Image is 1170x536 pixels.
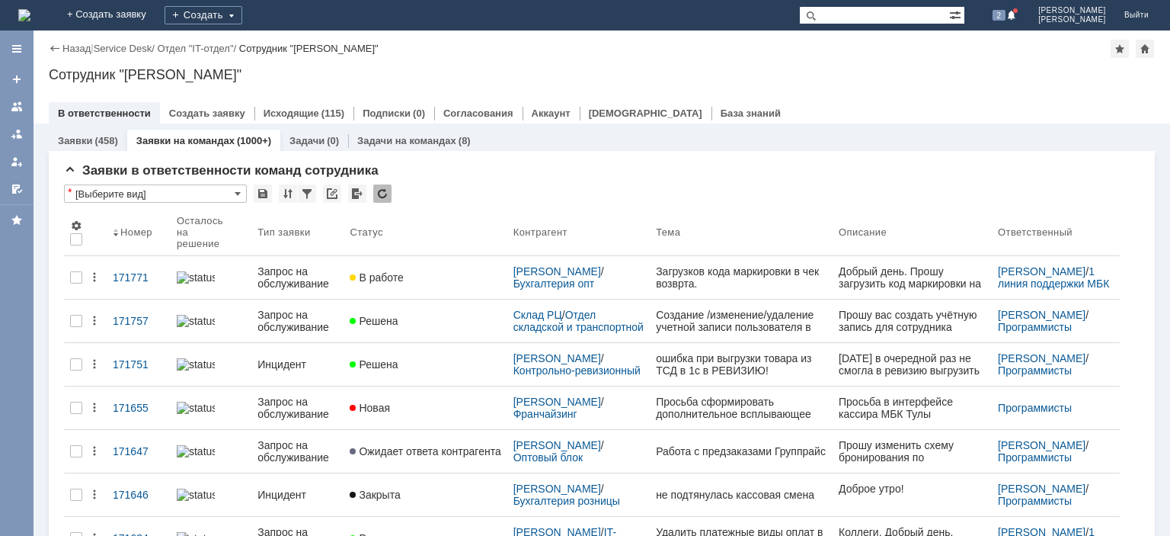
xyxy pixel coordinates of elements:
[350,445,500,457] span: Ожидает ответа контрагента
[289,135,324,146] a: Задачи
[257,489,337,501] div: Инцидент
[650,300,833,342] a: Создание /изменение/удаление учетной записи пользователя в УТ
[177,215,233,249] div: Осталось на решение
[656,309,826,333] div: Создание /изменение/удаление учетной записи пользователя в УТ
[251,430,344,473] a: Запрос на обслуживание
[513,364,644,389] a: Контрольно-ревизионный отдел
[120,226,152,238] div: Номер
[251,256,344,299] a: Запрос на обслуживание
[323,185,341,203] div: Скопировать ссылку на список
[507,209,650,256] th: Контрагент
[532,108,571,119] a: Аккаунт
[350,402,390,414] span: Новая
[251,349,344,380] a: Инцидент
[348,185,366,203] div: Экспорт списка
[171,480,251,510] a: statusbar-100 (1).png
[443,108,513,119] a: Согласования
[650,480,833,510] a: не подтянулась кассовая смена
[513,483,644,507] div: /
[88,445,101,457] div: Действия
[257,226,310,238] div: Тип заявки
[373,185,392,203] div: Обновлять список
[998,451,1072,464] a: Программисты
[513,396,644,420] div: /
[513,451,583,464] a: Оптовый блок
[257,358,337,371] div: Инцидент
[998,402,1072,414] a: Программисты
[350,226,382,238] div: Статус
[171,436,251,467] a: statusbar-100 (1).png
[839,226,887,238] div: Описание
[998,226,1072,238] div: Ответственный
[413,108,425,119] div: (0)
[656,226,680,238] div: Тема
[88,489,101,501] div: Действия
[113,402,165,414] div: 171655
[94,43,158,54] div: /
[257,309,337,333] div: Запрос на обслуживание
[350,489,400,501] span: Закрыта
[344,209,507,256] th: Статус
[58,108,151,119] a: В ответственности
[357,135,456,146] a: Задачи на командах
[344,262,507,293] a: В работе
[656,445,826,457] div: Работа с предзаказами Группрайс
[650,256,833,299] a: Загрузков кода маркировки в чек возврта.
[251,480,344,510] a: Инцидент
[88,315,101,327] div: Действия
[321,108,344,119] div: (115)
[1038,6,1106,15] span: [PERSON_NAME]
[113,489,165,501] div: 171646
[992,209,1120,256] th: Ответственный
[70,220,82,232] span: Настройки
[650,209,833,256] th: Тема
[257,265,337,290] div: Запрос на обслуживание
[656,489,826,501] div: не подтянулась кассовая смена
[650,343,833,386] a: ошибка при выгрузки товара из ТСД в 1с в РЕВИЗИЮ!
[513,352,644,377] div: /
[998,483,1114,507] div: /
[113,315,165,327] div: 171757
[344,349,507,380] a: Решена
[721,108,781,119] a: База знаний
[998,321,1072,333] a: Программисты
[171,209,251,256] th: Осталось на решение
[264,108,319,119] a: Исходящие
[107,262,171,293] a: 171771
[650,436,833,467] a: Работа с предзаказами Группрайс
[251,387,344,429] a: Запрос на обслуживание
[136,135,235,146] a: Заявки на командах
[177,489,215,501] img: statusbar-100 (1).png
[171,393,251,423] a: statusbar-100 (1).png
[49,67,1155,82] div: Сотрудник "[PERSON_NAME]"
[350,271,403,284] span: В работе
[344,393,507,423] a: Новая
[949,7,964,21] span: Расширенный поиск
[998,309,1114,333] div: /
[589,108,702,119] a: [DEMOGRAPHIC_DATA]
[350,358,398,371] span: Решена
[68,187,72,197] div: Настройки списка отличаются от сохраненных в виде
[5,95,29,119] a: Заявки на командах
[18,9,30,21] img: logo
[237,135,271,146] div: (1000+)
[1038,15,1106,24] span: [PERSON_NAME]
[513,352,601,364] a: [PERSON_NAME]
[998,352,1114,377] div: /
[513,226,567,238] div: Контрагент
[107,306,171,336] a: 171757
[91,42,93,53] div: |
[656,352,826,377] div: ошибка при выгрузки товара из ТСД в 1с в РЕВИЗИЮ!
[363,108,411,119] a: Подписки
[344,306,507,336] a: Решена
[171,262,251,293] a: statusbar-100 (1).png
[513,265,601,278] a: [PERSON_NAME]
[88,271,101,284] div: Действия
[177,358,215,371] img: statusbar-100 (1).png
[107,349,171,380] a: 171751
[58,135,92,146] a: Заявки
[513,309,647,345] a: Отдел складской и транспортной логистики
[327,135,339,146] div: (0)
[513,396,601,408] a: [PERSON_NAME]
[998,439,1085,451] a: [PERSON_NAME]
